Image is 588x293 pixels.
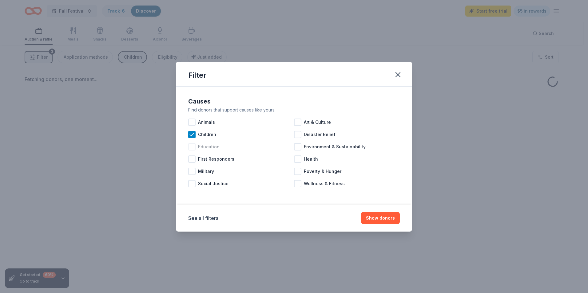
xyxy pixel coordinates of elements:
span: First Responders [198,155,234,163]
span: Health [304,155,318,163]
div: Filter [188,70,206,80]
button: See all filters [188,214,218,222]
span: Military [198,168,214,175]
span: Education [198,143,220,150]
span: Poverty & Hunger [304,168,341,175]
span: Wellness & Fitness [304,180,345,187]
div: Find donors that support causes like yours. [188,106,400,114]
span: Environment & Sustainability [304,143,366,150]
span: Disaster Relief [304,131,336,138]
button: Show donors [361,212,400,224]
span: Children [198,131,216,138]
div: Causes [188,96,400,106]
span: Art & Culture [304,119,331,126]
span: Animals [198,119,215,126]
span: Social Justice [198,180,228,187]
